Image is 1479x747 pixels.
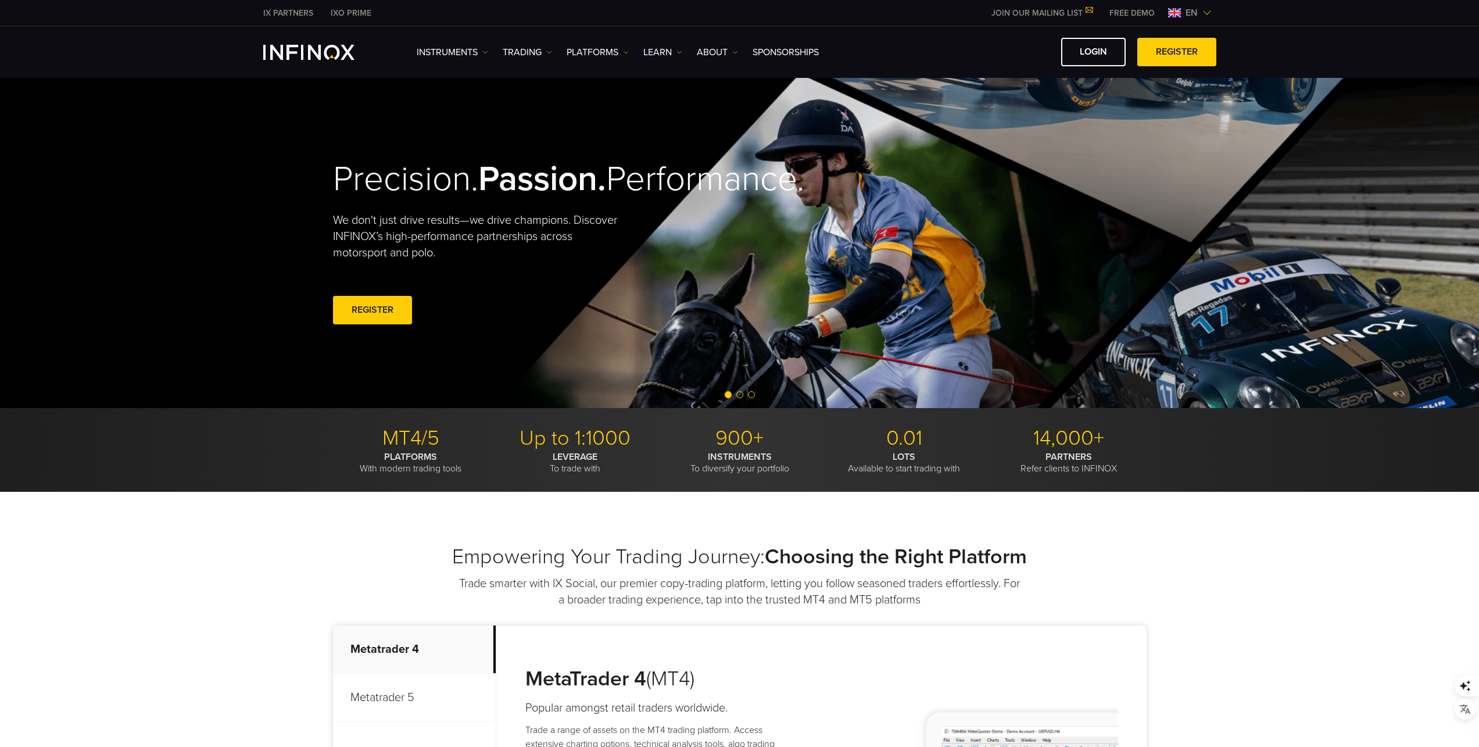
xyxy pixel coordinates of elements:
a: INFINOX MENU [1101,7,1163,19]
a: JOIN OUR MAILING LIST [983,8,1101,18]
p: To diversify your portfolio [662,451,818,474]
a: REGISTER [1137,38,1216,66]
strong: PLATFORMS [384,451,437,463]
h4: Popular amongst retail traders worldwide. [525,700,803,716]
span: en [1181,6,1202,20]
strong: LEVERAGE [553,451,597,463]
strong: Choosing the Right Platform [765,544,1027,569]
a: Learn [643,45,682,59]
p: 0.01 [826,426,982,451]
strong: PARTNERS [1045,451,1092,463]
p: Refer clients to INFINOX [991,451,1147,474]
a: INFINOX Logo [263,45,382,60]
h3: (MT4) [525,666,803,692]
h2: Precision. Performance. [333,158,699,201]
a: TRADING [503,45,552,59]
span: Go to slide 2 [736,391,743,398]
p: To trade with [497,451,653,474]
p: Up to 1:1000 [497,426,653,451]
p: MT4/5 [333,426,489,451]
a: INFINOX [322,7,380,19]
a: INFINOX [255,7,322,19]
a: Instruments [417,45,488,59]
a: LOGIN [1061,38,1126,66]
a: ABOUT [697,45,738,59]
strong: LOTS [893,451,915,463]
p: Metatrader 5 [333,674,496,722]
a: REGISTER [333,296,412,324]
p: Metatrader 4 [333,626,496,674]
h2: Empowering Your Trading Journey: [333,544,1147,570]
p: 900+ [662,426,818,451]
strong: INSTRUMENTS [708,451,772,463]
p: With modern trading tools [333,451,489,474]
strong: MetaTrader 4 [525,666,646,691]
a: PLATFORMS [567,45,629,59]
p: 14,000+ [991,426,1147,451]
span: Go to slide 1 [725,391,732,398]
strong: Passion. [478,158,606,200]
a: SPONSORSHIPS [753,45,819,59]
p: Trade smarter with IX Social, our premier copy-trading platform, letting you follow seasoned trad... [458,576,1022,608]
p: We don't just drive results—we drive champions. Discover INFINOX’s high-performance partnerships ... [333,212,626,261]
p: Available to start trading with [826,451,982,474]
span: Go to slide 3 [748,391,755,398]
